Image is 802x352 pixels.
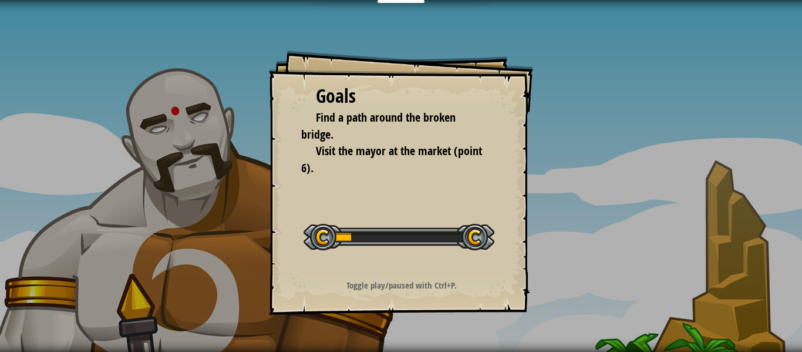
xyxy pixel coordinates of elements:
[301,109,456,142] span: Find a path around the broken bridge.
[301,143,483,176] li: Visit the mayor at the market (point 6).
[346,279,457,291] strong: Toggle play/paused with Ctrl+P.
[301,109,483,143] li: Find a path around the broken bridge.
[301,143,482,176] span: Visit the mayor at the market (point 6).
[316,83,486,110] div: Goals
